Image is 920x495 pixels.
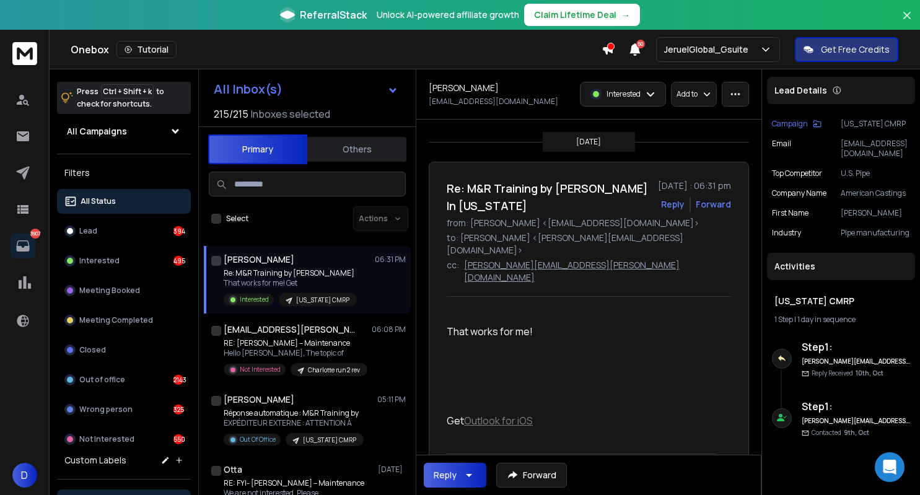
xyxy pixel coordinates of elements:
[434,469,457,481] div: Reply
[875,452,905,482] div: Open Intercom Messenger
[621,9,630,21] span: →
[447,324,721,339] div: That works for me!
[12,463,37,488] button: D
[57,367,191,392] button: Out of office2143
[658,180,731,192] p: [DATE] : 06:31 pm
[307,136,406,163] button: Others
[802,399,910,414] h6: Step 1 :
[79,256,120,266] p: Interested
[224,393,294,406] h1: [PERSON_NAME]
[30,229,40,239] p: 3907
[802,416,910,426] h6: [PERSON_NAME][EMAIL_ADDRESS][DOMAIN_NAME]
[772,119,821,129] button: Campaign
[173,434,183,444] div: 550
[802,339,910,354] h6: Step 1 :
[173,256,183,266] div: 495
[464,259,731,284] p: [PERSON_NAME][EMAIL_ADDRESS][PERSON_NAME][DOMAIN_NAME]
[79,345,106,355] p: Closed
[795,37,898,62] button: Get Free Credits
[841,169,910,178] p: U.S. Pipe
[774,84,827,97] p: Lead Details
[821,43,890,56] p: Get Free Credits
[447,259,459,284] p: cc:
[251,107,330,121] h3: Inboxes selected
[11,234,35,258] a: 3907
[772,228,801,238] p: industry
[224,418,364,428] p: EXPÉDITEUR EXTERNE : ATTENTION À
[303,436,356,445] p: [US_STATE] CMRP
[802,357,910,366] h6: [PERSON_NAME][EMAIL_ADDRESS][DOMAIN_NAME]
[464,414,533,427] a: Outlook for iOS
[79,375,125,385] p: Out of office
[224,323,360,336] h1: [EMAIL_ADDRESS][PERSON_NAME][DOMAIN_NAME]
[224,408,364,418] p: Réponse automatique : M&R Training by
[841,208,910,218] p: [PERSON_NAME]
[71,41,602,58] div: Onebox
[429,97,558,107] p: [EMAIL_ADDRESS][DOMAIN_NAME]
[841,139,910,159] p: [EMAIL_ADDRESS][DOMAIN_NAME]
[772,139,791,159] p: Email
[57,248,191,273] button: Interested495
[447,369,721,428] div: Get
[226,214,248,224] label: Select
[173,226,183,236] div: 394
[79,315,153,325] p: Meeting Completed
[677,89,698,99] p: Add to
[772,119,808,129] p: Campaign
[841,228,910,238] p: Pipe manufacturing
[57,338,191,362] button: Closed
[636,40,645,48] span: 50
[57,278,191,303] button: Meeting Booked
[447,217,731,229] p: from: [PERSON_NAME] <[EMAIL_ADDRESS][DOMAIN_NAME]>
[173,375,183,385] div: 2143
[81,196,116,206] p: All Status
[214,83,283,95] h1: All Inbox(s)
[240,435,276,444] p: Out Of Office
[67,125,127,138] h1: All Campaigns
[377,395,406,405] p: 05:11 PM
[812,428,869,437] p: Contacted
[57,427,191,452] button: Not Interested550
[774,295,908,307] h1: [US_STATE] CMRP
[224,268,357,278] p: Re: M&R Training by [PERSON_NAME]
[224,463,242,476] h1: Otta
[57,397,191,422] button: Wrong person325
[856,369,883,377] span: 10th, Oct
[899,7,915,37] button: Close banner
[377,9,519,21] p: Unlock AI-powered affiliate growth
[767,253,915,280] div: Activities
[224,338,367,348] p: RE: [PERSON_NAME] – Maintenance
[841,119,910,129] p: [US_STATE] CMRP
[496,463,567,488] button: Forward
[224,253,294,266] h1: [PERSON_NAME]
[79,286,140,296] p: Meeting Booked
[57,164,191,182] h3: Filters
[57,189,191,214] button: All Status
[774,315,908,325] div: |
[77,85,164,110] p: Press to check for shortcuts.
[208,134,307,164] button: Primary
[661,198,685,211] button: Reply
[224,278,357,288] p: That works for me! Get
[204,77,408,102] button: All Inbox(s)
[79,405,133,414] p: Wrong person
[841,188,910,198] p: American Castings
[57,219,191,243] button: Lead394
[696,198,731,211] div: Forward
[101,84,154,99] span: Ctrl + Shift + k
[57,119,191,144] button: All Campaigns
[240,295,269,304] p: Interested
[79,226,97,236] p: Lead
[116,41,177,58] button: Tutorial
[79,434,134,444] p: Not Interested
[296,296,349,305] p: [US_STATE] CMRP
[173,405,183,414] div: 325
[308,366,360,375] p: Charlotte run 2 rev
[240,365,281,374] p: Not Interested
[214,107,248,121] span: 215 / 215
[772,208,808,218] p: First Name
[797,314,856,325] span: 1 day in sequence
[772,169,822,178] p: Top Competitor
[224,348,367,358] p: Hello [PERSON_NAME], The topic of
